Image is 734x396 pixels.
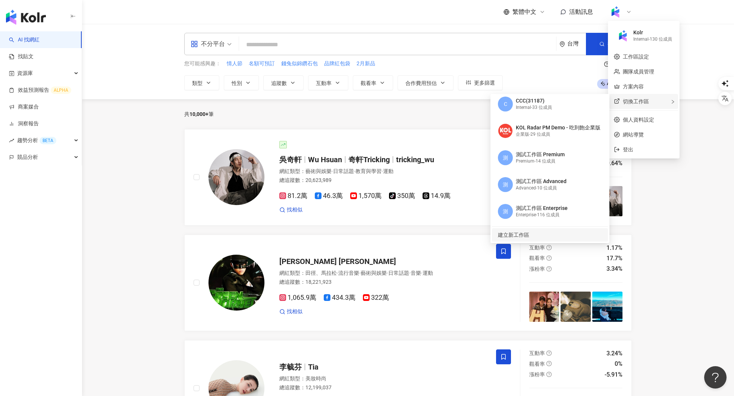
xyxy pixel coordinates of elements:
span: 找相似 [287,206,302,214]
span: tricking_wu [396,155,434,164]
div: 0.64% [606,159,622,167]
span: · [354,168,355,174]
div: 3.34% [606,265,622,273]
div: 測試工作區 Premium [516,151,565,158]
div: CCC(31187) [516,97,552,105]
img: logo [6,10,46,25]
span: 品牌紅包袋 [324,60,350,67]
span: Tia [308,362,319,371]
div: Premium - 14 位成員 [516,158,565,164]
iframe: Help Scout Beacon - Open [704,366,727,389]
span: 競品分析 [17,149,38,166]
button: 性別 [224,75,259,90]
div: KOL Radar PM Demo - 吃到飽企業版 [516,124,600,132]
span: 藝術與娛樂 [361,270,387,276]
button: 搜尋 [586,33,631,55]
span: 10,000+ [189,111,208,117]
span: question-circle [546,351,552,356]
span: 您可能感興趣： [184,60,221,67]
div: Kolr [633,29,672,37]
div: 0% [615,360,622,368]
div: 網紅類型 ： [279,168,487,175]
div: 共 筆 [184,111,214,117]
div: 網紅類型 ： [279,375,487,383]
a: 方案內容 [623,84,644,89]
span: question-circle [546,245,552,250]
button: 互動率 [308,75,348,90]
span: 美妝時尚 [305,375,326,381]
div: 台灣 [567,41,586,47]
span: question-circle [546,266,552,271]
button: 追蹤數 [263,75,304,90]
span: 互動率 [529,350,545,356]
span: · [387,270,388,276]
img: post-image [592,292,622,322]
div: 網紅類型 ： [279,270,487,277]
span: · [332,168,333,174]
div: Enterprise - 116 位成員 [516,212,568,218]
a: 找貼文 [9,53,34,60]
span: 切換工作區 [623,98,649,104]
span: C [504,100,507,108]
span: 運動 [383,168,393,174]
span: 1,065.9萬 [279,294,316,302]
span: 互動率 [529,245,545,251]
span: 網站導覽 [623,131,674,139]
a: 找相似 [279,308,302,315]
span: question-circle [546,255,552,261]
span: · [382,168,383,174]
span: 性別 [232,80,242,86]
button: 情人節 [226,60,243,68]
span: 藝術與娛樂 [305,168,332,174]
span: 46.3萬 [315,192,343,200]
span: 322萬 [363,294,389,302]
span: 漲粉率 [529,266,545,272]
span: 名額可預訂 [249,60,275,67]
span: 測 [503,154,508,162]
div: 企業版 - 29 位成員 [516,131,600,138]
span: 350萬 [389,192,415,200]
span: 更多篩選 [474,80,495,86]
span: 類型 [192,80,203,86]
a: 團隊成員管理 [623,69,654,75]
span: question-circle [546,361,552,366]
span: rise [9,138,14,143]
span: 觀看率 [529,255,545,261]
span: 繁體中文 [512,8,536,16]
span: · [421,270,423,276]
span: · [409,270,411,276]
span: 搜尋 [608,41,618,47]
div: 總追蹤數 ： 12,199,037 [279,384,487,392]
button: 觀看率 [353,75,393,90]
span: 2月新品 [357,60,375,67]
button: 品牌紅包袋 [324,60,351,68]
div: 測試工作區 Advanced [516,178,567,185]
span: 觀看率 [361,80,376,86]
a: 個人資料設定 [623,117,654,123]
span: 音樂 [411,270,421,276]
span: 活動訊息 [569,8,593,15]
div: 17.7% [606,254,622,263]
div: 1.17% [606,244,622,252]
span: 日常話題 [388,270,409,276]
span: 教育與學習 [355,168,382,174]
div: 總追蹤數 ： 20,623,989 [279,177,487,184]
span: 流行音樂 [338,270,359,276]
button: 名額可預訂 [248,60,275,68]
img: Kolr%20app%20icon%20%281%29.png [608,5,622,19]
span: 81.2萬 [279,192,307,200]
div: BETA [40,137,56,144]
button: 錢兔似錦鑽石包 [281,60,318,68]
span: 追蹤數 [271,80,287,86]
div: 總追蹤數 ： 18,221,923 [279,279,487,286]
span: 合作費用預估 [405,80,437,86]
span: 14.9萬 [423,192,451,200]
img: post-image [561,292,591,322]
span: 奇軒Tricking [348,155,390,164]
span: 觀看率 [529,361,545,367]
span: 434.3萬 [324,294,355,302]
span: 吳奇軒 [279,155,302,164]
div: Advanced - 10 位成員 [516,185,567,191]
img: KOLRadar_logo.jpeg [498,124,512,138]
span: 李毓芬 [279,362,302,371]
